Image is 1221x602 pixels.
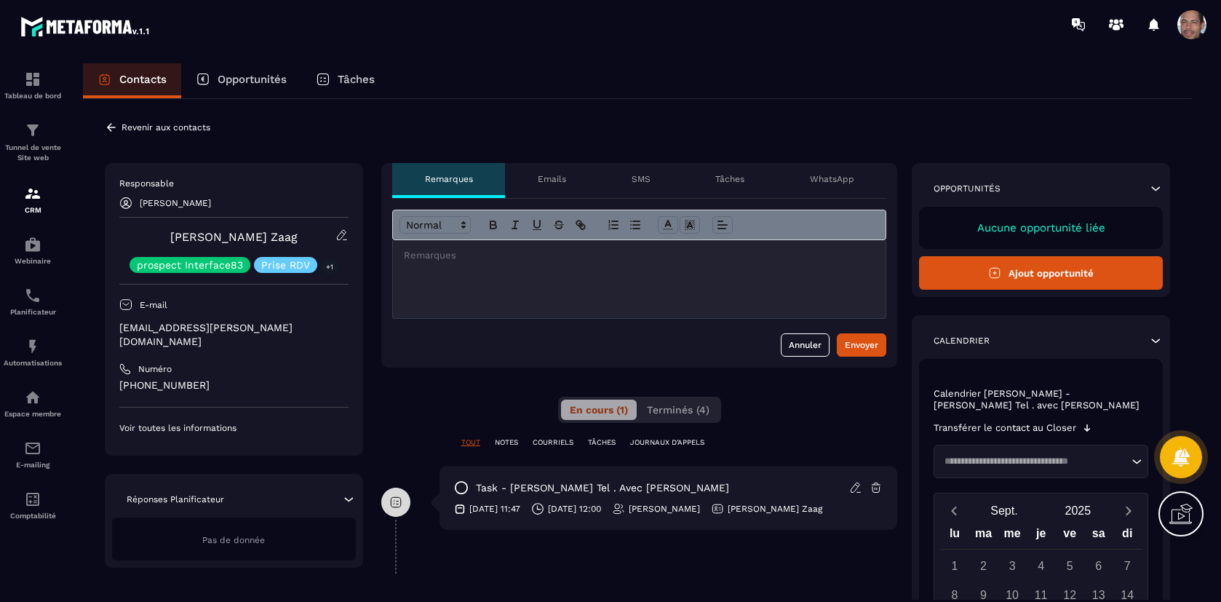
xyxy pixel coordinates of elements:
[781,333,830,357] button: Annuler
[301,63,389,98] a: Tâches
[629,503,700,515] p: [PERSON_NAME]
[137,260,243,270] p: prospect Interface83
[24,236,41,253] img: automations
[1115,553,1140,579] div: 7
[119,422,349,434] p: Voir toutes les informations
[1027,523,1056,549] div: je
[810,173,854,185] p: WhatsApp
[919,256,1163,290] button: Ajout opportunité
[181,63,301,98] a: Opportunités
[338,73,375,86] p: Tâches
[202,535,265,545] span: Pas de donnée
[24,338,41,355] img: automations
[4,143,62,163] p: Tunnel de vente Site web
[940,523,969,549] div: lu
[4,461,62,469] p: E-mailing
[967,498,1041,523] button: Open months overlay
[647,404,709,416] span: Terminés (4)
[4,512,62,520] p: Comptabilité
[1086,553,1111,579] div: 6
[4,92,62,100] p: Tableau de bord
[1057,553,1083,579] div: 5
[969,523,998,549] div: ma
[119,321,349,349] p: [EMAIL_ADDRESS][PERSON_NAME][DOMAIN_NAME]
[127,494,224,505] p: Réponses Planificateur
[588,437,616,448] p: TÂCHES
[1055,523,1084,549] div: ve
[4,410,62,418] p: Espace membre
[4,429,62,480] a: emailemailE-mailing
[630,437,704,448] p: JOURNAUX D'APPELS
[24,185,41,202] img: formation
[4,206,62,214] p: CRM
[4,276,62,327] a: schedulerschedulerPlanificateur
[4,480,62,531] a: accountantaccountantComptabilité
[170,230,298,244] a: [PERSON_NAME] Zaag
[1113,523,1142,549] div: di
[119,379,349,392] p: [PHONE_NUMBER]
[548,503,601,515] p: [DATE] 12:00
[715,173,744,185] p: Tâches
[837,333,886,357] button: Envoyer
[138,363,172,375] p: Numéro
[934,221,1148,234] p: Aucune opportunité liée
[1084,523,1113,549] div: sa
[495,437,518,448] p: NOTES
[4,308,62,316] p: Planificateur
[24,287,41,304] img: scheduler
[998,523,1027,549] div: me
[4,378,62,429] a: automationsautomationsEspace membre
[140,299,167,311] p: E-mail
[570,404,628,416] span: En cours (1)
[476,481,729,495] p: task - [PERSON_NAME] Tel . avec [PERSON_NAME]
[4,327,62,378] a: automationsautomationsAutomatisations
[261,260,310,270] p: Prise RDV
[533,437,573,448] p: COURRIELS
[20,13,151,39] img: logo
[24,491,41,508] img: accountant
[942,553,968,579] div: 1
[24,122,41,139] img: formation
[4,257,62,265] p: Webinaire
[461,437,480,448] p: TOUT
[122,122,210,132] p: Revenir aux contacts
[140,198,211,208] p: [PERSON_NAME]
[939,454,1128,469] input: Search for option
[4,111,62,174] a: formationformationTunnel de vente Site web
[321,259,338,274] p: +1
[119,178,349,189] p: Responsable
[469,503,520,515] p: [DATE] 11:47
[638,400,718,420] button: Terminés (4)
[1028,553,1054,579] div: 4
[218,73,287,86] p: Opportunités
[1000,553,1025,579] div: 3
[24,71,41,88] img: formation
[24,389,41,406] img: automations
[940,501,967,520] button: Previous month
[845,338,878,352] div: Envoyer
[83,63,181,98] a: Contacts
[728,503,822,515] p: [PERSON_NAME] Zaag
[119,73,167,86] p: Contacts
[934,445,1148,478] div: Search for option
[971,553,996,579] div: 2
[1041,498,1115,523] button: Open years overlay
[4,225,62,276] a: automationsautomationsWebinaire
[4,359,62,367] p: Automatisations
[934,335,990,346] p: Calendrier
[632,173,651,185] p: SMS
[934,388,1148,411] p: Calendrier [PERSON_NAME] - [PERSON_NAME] Tel . avec [PERSON_NAME]
[538,173,566,185] p: Emails
[425,173,473,185] p: Remarques
[934,183,1001,194] p: Opportunités
[561,400,637,420] button: En cours (1)
[1115,501,1142,520] button: Next month
[24,440,41,457] img: email
[4,174,62,225] a: formationformationCRM
[4,60,62,111] a: formationformationTableau de bord
[934,422,1076,434] p: Transférer le contact au Closer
